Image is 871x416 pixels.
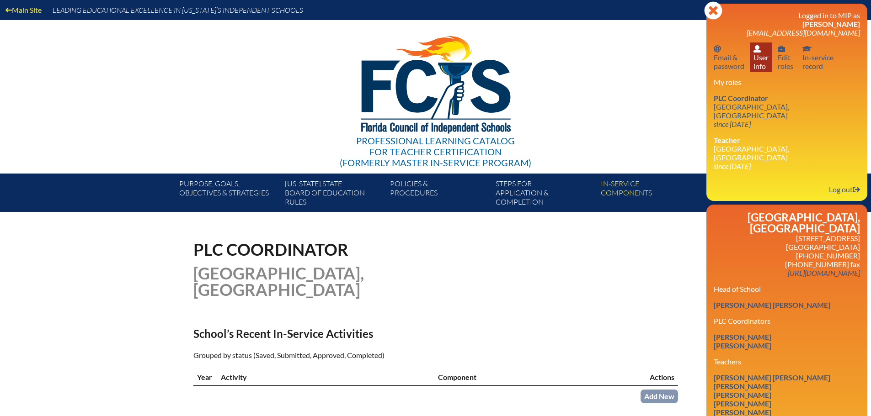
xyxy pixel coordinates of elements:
[710,389,775,401] a: [PERSON_NAME]
[714,136,860,170] li: [GEOGRAPHIC_DATA], [GEOGRAPHIC_DATA]
[176,177,281,212] a: Purpose, goals,objectives & strategies
[710,42,748,72] a: Email passwordEmail &password
[492,177,597,212] a: Steps forapplication & completion
[784,267,864,279] a: [URL][DOMAIN_NAME]
[747,28,860,37] span: [EMAIL_ADDRESS][DOMAIN_NAME]
[774,42,797,72] a: User infoEditroles
[710,371,834,384] a: [PERSON_NAME] [PERSON_NAME]
[193,369,217,386] th: Year
[710,380,775,392] a: [PERSON_NAME]
[753,45,761,53] svg: User info
[853,186,860,193] svg: Log out
[714,136,740,144] span: Teacher
[341,20,530,145] img: FCISlogo221.eps
[714,162,751,170] i: since [DATE]
[710,299,834,311] a: [PERSON_NAME] [PERSON_NAME]
[714,234,860,277] p: [STREET_ADDRESS] [GEOGRAPHIC_DATA] [PHONE_NUMBER] [PHONE_NUMBER] fax
[434,369,625,386] th: Component
[193,349,515,361] p: Grouped by status (Saved, Submitted, Approved, Completed)
[710,331,775,343] a: [PERSON_NAME]
[2,4,45,16] a: Main Site
[340,135,531,168] div: Professional Learning Catalog (formerly Master In-service Program)
[217,369,435,386] th: Activity
[778,45,785,53] svg: User info
[193,263,364,300] span: [GEOGRAPHIC_DATA], [GEOGRAPHIC_DATA]
[386,177,492,212] a: Policies &Procedures
[597,177,702,212] a: In-servicecomponents
[714,316,860,325] h3: PLC Coordinators
[281,177,386,212] a: [US_STATE] StateBoard of Education rules
[714,212,860,234] h2: [GEOGRAPHIC_DATA], [GEOGRAPHIC_DATA]
[641,390,678,403] a: Add New
[704,1,722,20] svg: Close
[714,94,768,102] span: PLC Coordinator
[714,78,860,86] h3: My roles
[336,18,535,170] a: Professional Learning Catalog for Teacher Certification(formerly Master In-service Program)
[369,146,502,157] span: for Teacher Certification
[714,11,860,37] h3: Logged in to MIP as
[799,42,837,72] a: In-service recordIn-servicerecord
[750,42,772,72] a: User infoUserinfo
[714,357,860,366] h3: Teachers
[802,20,860,28] span: [PERSON_NAME]
[714,120,751,128] i: since [DATE]
[193,327,515,340] h2: School’s Recent In-Service Activities
[710,339,775,352] a: [PERSON_NAME]
[714,45,721,53] svg: Email password
[710,92,864,130] a: PLC Coordinator [GEOGRAPHIC_DATA], [GEOGRAPHIC_DATA] since [DATE]
[802,45,812,53] svg: In-service record
[625,369,678,386] th: Actions
[825,183,864,195] a: Log outLog out
[710,397,775,410] a: [PERSON_NAME]
[714,284,860,293] h3: Head of School
[193,239,348,259] span: PLC Coordinator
